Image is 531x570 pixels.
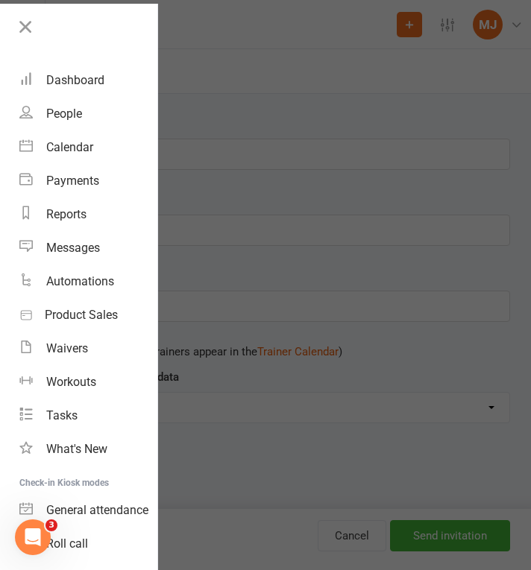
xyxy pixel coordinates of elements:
div: Dashboard [46,73,104,87]
span: 3 [45,519,57,531]
div: Waivers [46,341,88,355]
div: Reports [46,207,87,221]
a: Tasks [19,399,157,432]
a: Roll call [19,527,157,560]
a: Product Sales [19,298,157,332]
a: Workouts [19,365,157,399]
iframe: Intercom live chat [15,519,51,555]
div: Payments [46,174,99,188]
a: People [19,97,157,130]
div: Roll call [46,536,88,551]
div: What's New [46,442,107,456]
div: Product Sales [45,308,118,322]
a: Waivers [19,332,157,365]
div: General attendance [46,503,148,517]
a: Reports [19,197,157,231]
div: Tasks [46,408,78,422]
a: Payments [19,164,157,197]
a: General attendance kiosk mode [19,493,157,527]
div: People [46,107,82,121]
div: Workouts [46,375,96,389]
a: Dashboard [19,63,157,97]
div: Automations [46,274,114,288]
div: Calendar [46,140,93,154]
a: Messages [19,231,157,265]
div: Messages [46,241,100,255]
a: Automations [19,265,157,298]
a: What's New [19,432,157,466]
a: Calendar [19,130,157,164]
